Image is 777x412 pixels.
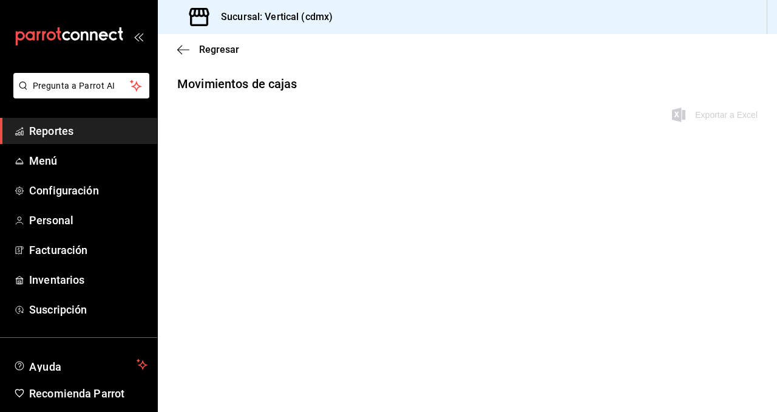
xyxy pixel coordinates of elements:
span: Facturación [29,242,148,258]
span: Menú [29,153,148,169]
button: Pregunta a Parrot AI [13,73,149,98]
a: Pregunta a Parrot AI [8,88,149,101]
span: Ayuda [29,357,132,372]
h3: Sucursal: Vertical (cdmx) [211,10,333,24]
span: Regresar [199,44,239,55]
button: open_drawer_menu [134,32,143,41]
span: Configuración [29,182,148,199]
span: Recomienda Parrot [29,385,148,402]
span: Reportes [29,123,148,139]
div: Movimientos de cajas [177,75,297,93]
span: Pregunta a Parrot AI [33,80,131,92]
span: Personal [29,212,148,228]
span: Inventarios [29,272,148,288]
button: Regresar [177,44,239,55]
span: Suscripción [29,301,148,318]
